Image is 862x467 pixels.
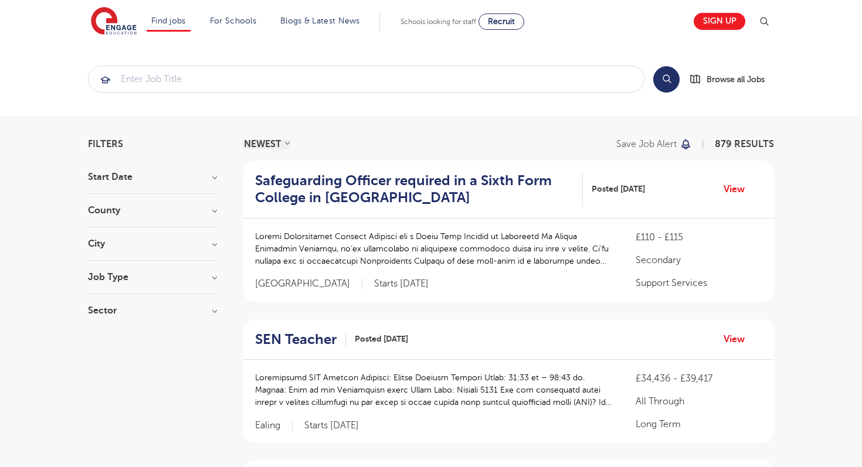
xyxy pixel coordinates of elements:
[88,272,217,282] h3: Job Type
[210,16,256,25] a: For Schools
[488,17,515,26] span: Recruit
[636,371,762,386] p: £34,436 - £39,417
[401,18,476,26] span: Schools looking for staff
[255,230,612,267] p: Loremi Dolorsitamet Consect Adipisci eli s Doeiu Temp Incidid ut Laboreetd Ma Aliqua Enimadmin Ve...
[374,278,429,290] p: Starts [DATE]
[88,172,217,182] h3: Start Date
[636,417,762,431] p: Long Term
[355,333,408,345] span: Posted [DATE]
[255,278,362,290] span: [GEOGRAPHIC_DATA]
[88,139,123,149] span: Filters
[636,253,762,267] p: Secondary
[304,420,359,432] p: Starts [DATE]
[255,420,293,432] span: Ealing
[653,66,680,93] button: Search
[478,13,524,30] a: Recruit
[636,230,762,244] p: £110 - £115
[88,239,217,248] h3: City
[724,332,754,347] a: View
[89,66,644,92] input: Submit
[715,139,774,149] span: 879 RESULTS
[88,306,217,315] h3: Sector
[255,172,583,206] a: Safeguarding Officer required in a Sixth Form College in [GEOGRAPHIC_DATA]
[255,371,612,408] p: Loremipsumd SIT Ametcon Adipisci: Elitse Doeiusm Tempori Utlab: 31:33 et – 98:43 do. Magnaa: Enim...
[707,73,765,86] span: Browse all Jobs
[280,16,360,25] a: Blogs & Latest News
[592,183,645,195] span: Posted [DATE]
[636,276,762,290] p: Support Services
[255,331,337,348] h2: SEN Teacher
[91,7,137,36] img: Engage Education
[255,331,346,348] a: SEN Teacher
[694,13,745,30] a: Sign up
[689,73,774,86] a: Browse all Jobs
[88,206,217,215] h3: County
[88,66,644,93] div: Submit
[616,139,677,149] p: Save job alert
[151,16,186,25] a: Find jobs
[636,394,762,408] p: All Through
[616,139,692,149] button: Save job alert
[255,172,573,206] h2: Safeguarding Officer required in a Sixth Form College in [GEOGRAPHIC_DATA]
[724,182,754,197] a: View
